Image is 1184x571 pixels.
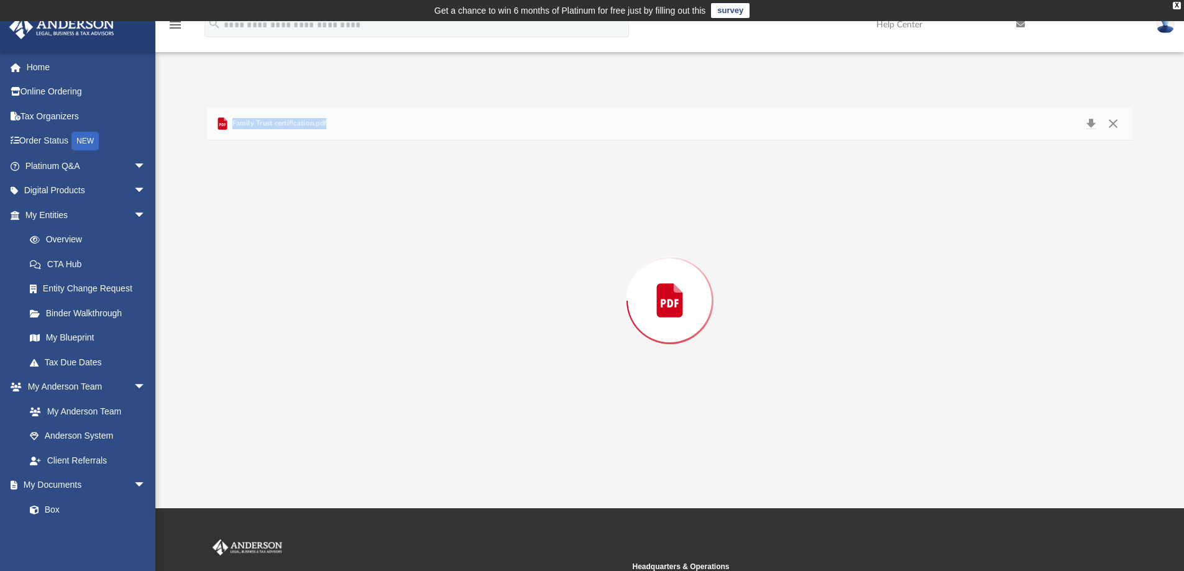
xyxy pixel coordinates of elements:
a: Tax Due Dates [17,350,165,375]
a: Binder Walkthrough [17,301,165,326]
a: Client Referrals [17,448,158,473]
a: Anderson System [17,424,158,449]
a: Online Ordering [9,80,165,104]
span: arrow_drop_down [134,153,158,179]
a: menu [168,24,183,32]
a: Overview [17,227,165,252]
a: My Anderson Team [17,399,152,424]
a: My Documentsarrow_drop_down [9,473,158,498]
div: NEW [71,132,99,150]
button: Download [1080,115,1102,132]
a: Tax Organizers [9,104,165,129]
a: Order StatusNEW [9,129,165,154]
span: Family Trust certification.pdf [230,118,326,129]
a: Digital Productsarrow_drop_down [9,178,165,203]
a: survey [711,3,750,18]
a: My Entitiesarrow_drop_down [9,203,165,227]
div: Preview [207,107,1133,461]
a: Entity Change Request [17,276,165,301]
span: arrow_drop_down [134,203,158,228]
i: menu [168,17,183,32]
i: search [208,17,221,30]
a: CTA Hub [17,252,165,276]
span: arrow_drop_down [134,473,158,498]
div: close [1173,2,1181,9]
img: Anderson Advisors Platinum Portal [210,539,285,555]
a: Home [9,55,165,80]
span: arrow_drop_down [134,178,158,204]
a: My Blueprint [17,326,158,350]
img: Anderson Advisors Platinum Portal [6,15,118,39]
a: Platinum Q&Aarrow_drop_down [9,153,165,178]
div: Get a chance to win 6 months of Platinum for free just by filling out this [434,3,706,18]
a: My Anderson Teamarrow_drop_down [9,375,158,400]
img: User Pic [1156,16,1175,34]
span: arrow_drop_down [134,375,158,400]
button: Close [1102,115,1124,132]
a: Box [17,497,152,522]
a: Meeting Minutes [17,522,158,547]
